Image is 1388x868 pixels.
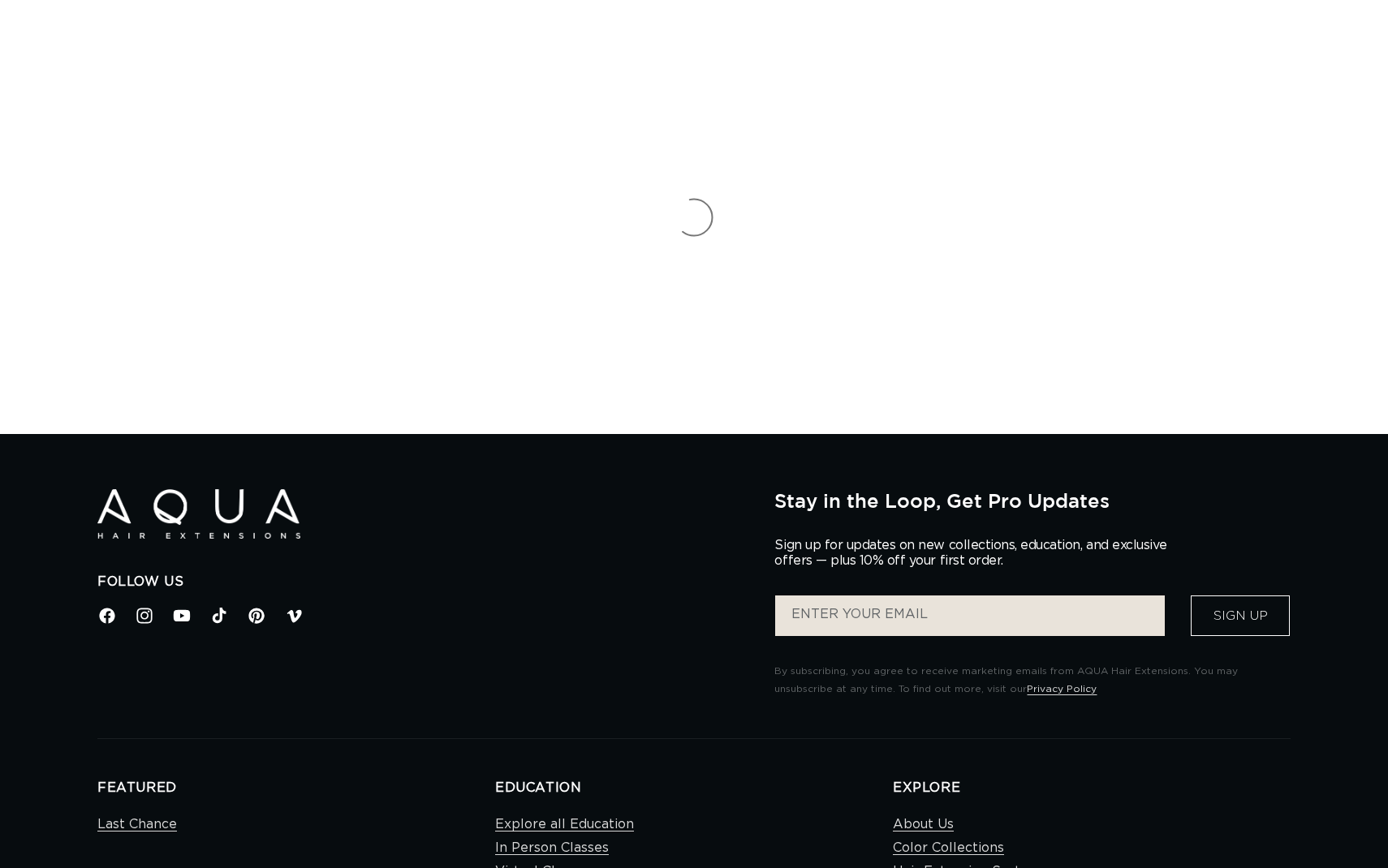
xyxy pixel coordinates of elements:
a: In Person Classes [495,836,609,860]
a: About Us [893,813,954,836]
h2: Stay in the Loop, Get Pro Updates [774,489,1291,512]
input: ENTER YOUR EMAIL [775,595,1165,636]
h2: Follow Us [97,574,750,591]
a: Privacy Policy [1027,684,1097,694]
p: By subscribing, you agree to receive marketing emails from AQUA Hair Extensions. You may unsubscr... [774,663,1291,698]
h2: FEATURED [97,780,495,797]
h2: EXPLORE [893,780,1291,797]
p: Sign up for updates on new collections, education, and exclusive offers — plus 10% off your first... [774,538,1180,569]
a: Last Chance [97,813,177,836]
a: Explore all Education [495,813,634,836]
a: Color Collections [893,836,1004,860]
button: Sign Up [1191,595,1290,636]
img: Aqua Hair Extensions [97,489,300,539]
h2: EDUCATION [495,780,893,797]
